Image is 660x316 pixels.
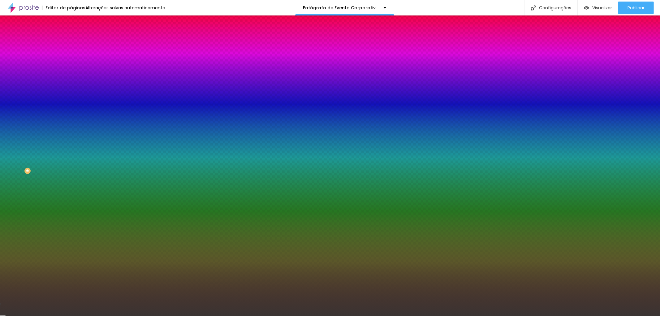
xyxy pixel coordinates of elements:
[303,5,438,11] font: Fotógrafo de Evento Corporativo em [GEOGRAPHIC_DATA]
[539,5,571,11] font: Configurações
[592,5,612,11] font: Visualizar
[584,5,589,11] img: view-1.svg
[618,2,654,14] button: Publicar
[85,5,165,11] font: Alterações salvas automaticamente
[628,5,645,11] font: Publicar
[531,5,536,11] img: Ícone
[578,2,618,14] button: Visualizar
[45,5,85,11] font: Editor de páginas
